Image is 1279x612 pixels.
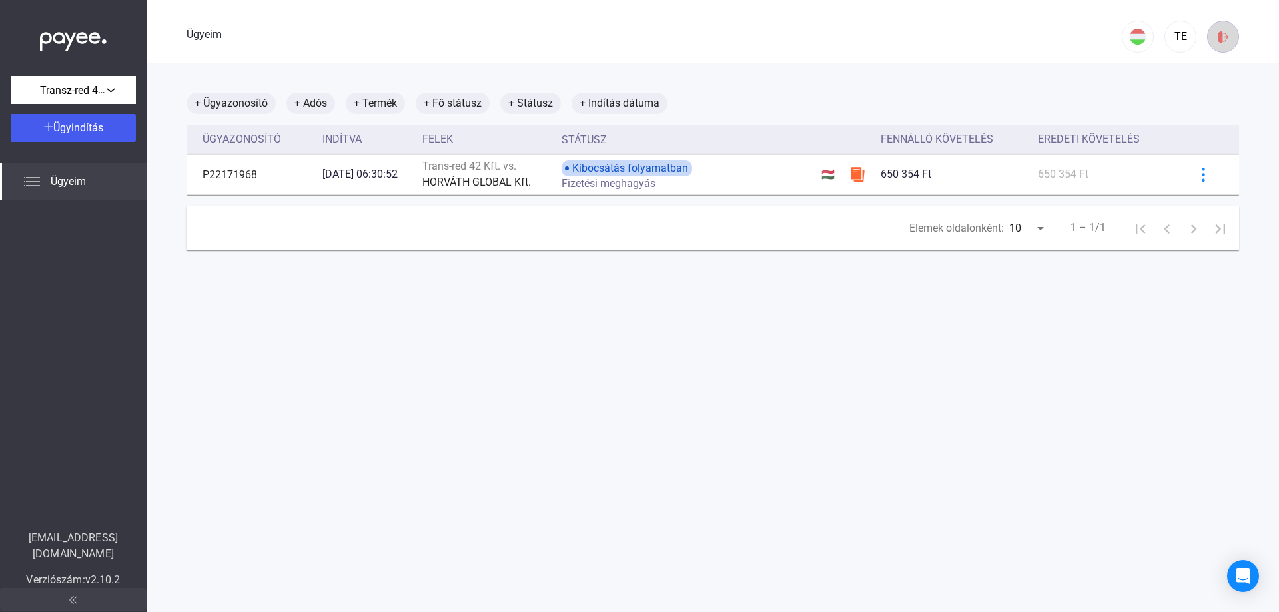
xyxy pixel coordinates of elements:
[562,177,655,190] font: Fizetési meghagyás
[1216,30,1230,44] img: kijelentkezés-piros
[24,174,40,190] img: list.svg
[1038,168,1088,180] font: 650 354 Ft
[53,121,103,134] font: Ügyindítás
[322,133,362,145] font: Indítva
[422,160,516,172] font: Trans-red 42 Kft. vs.
[881,131,1028,147] div: Fennálló követelés
[422,131,551,147] div: Felek
[203,133,281,145] font: Ügyazonosító
[322,168,398,180] font: [DATE] 06:30:52
[424,97,482,109] font: + Fő státusz
[821,168,835,181] font: 🇭🇺
[294,97,327,109] font: + Adós
[508,97,553,109] font: + Státusz
[51,175,86,188] font: Ügyeim
[195,97,268,109] font: + Ügyazonosító
[881,133,993,145] font: Fennálló követelés
[85,573,121,586] font: v2.10.2
[203,168,257,181] font: P22171968
[849,166,865,182] img: szamlazzhu-mini
[187,28,222,41] font: Ügyeim
[1174,30,1187,43] font: TE
[1127,215,1154,242] button: Első oldal
[909,222,1004,234] font: Elemek oldalonként:
[29,531,118,560] font: [EMAIL_ADDRESS][DOMAIN_NAME]
[1164,21,1196,53] button: TE
[1009,220,1047,236] mat-select: Elemek oldalonként:
[1207,21,1239,53] button: kijelentkezés-piros
[44,122,53,131] img: plus-white.svg
[1070,221,1106,234] font: 1 – 1/1
[69,596,77,604] img: arrow-double-left-grey.svg
[1227,560,1259,592] div: Intercom Messenger megnyitása
[40,25,107,52] img: white-payee-white-dot.svg
[40,83,123,97] font: Transz-red 42 Kft.
[1207,215,1234,242] button: Utolsó oldal
[1122,21,1154,53] button: HU
[1154,215,1180,242] button: Előző oldal
[354,97,397,109] font: + Termék
[1038,133,1140,145] font: Eredeti követelés
[11,114,136,142] button: Ügyindítás
[322,131,412,147] div: Indítva
[422,176,531,188] font: HORVÁTH GLOBAL Kft.
[1180,215,1207,242] button: Következő oldal
[1009,222,1021,234] font: 10
[881,168,931,180] font: 650 354 Ft
[1130,29,1146,45] img: HU
[562,133,607,146] font: Státusz
[11,76,136,104] button: Transz-red 42 Kft.
[422,133,453,145] font: Felek
[572,162,688,174] font: Kibocsátás folyamatban
[26,573,85,586] font: Verziószám:
[203,131,312,147] div: Ügyazonosító
[1196,168,1210,182] img: kékebb
[1038,131,1172,147] div: Eredeti követelés
[1189,160,1217,188] button: kékebb
[580,97,659,109] font: + Indítás dátuma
